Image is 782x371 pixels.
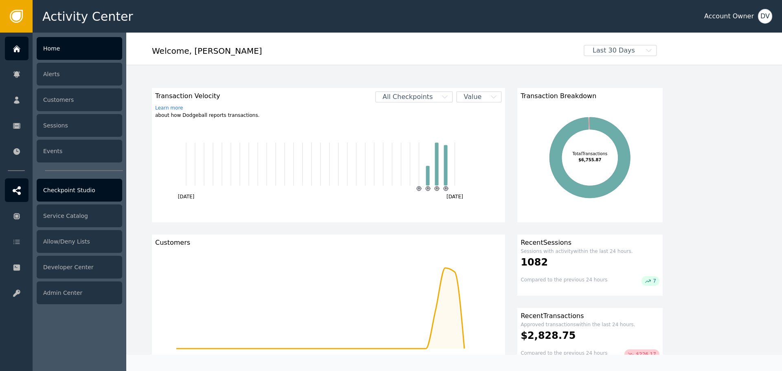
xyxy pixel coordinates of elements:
div: 1082 [521,255,659,270]
a: Home [5,37,122,60]
a: Checkpoint Studio [5,178,122,202]
button: Value [456,91,502,103]
div: Sessions with activity within the last 24 hours. [521,248,659,255]
div: Compared to the previous 24 hours [521,349,607,359]
span: Transaction Breakdown [521,91,596,101]
a: Admin Center [5,281,122,305]
a: Developer Center [5,255,122,279]
div: Compared to the previous 24 hours [521,276,607,286]
text: [DATE] [447,194,463,200]
div: Alerts [37,63,122,86]
tspan: Total Transactions [572,151,608,156]
a: Service Catalog [5,204,122,228]
div: Service Catalog [37,204,122,227]
span: $226.17 [636,350,656,358]
span: Last 30 Days [584,46,643,55]
a: Events [5,139,122,163]
a: Allow/Deny Lists [5,230,122,253]
button: DV [758,9,772,24]
rect: Transaction2025-08-14 [444,145,448,185]
div: Allow/Deny Lists [37,230,122,253]
div: Developer Center [37,256,122,279]
a: Learn more [155,104,259,112]
span: Transaction Velocity [155,91,259,101]
div: Home [37,37,122,60]
span: 7 [653,277,656,285]
div: Welcome , [PERSON_NAME] [152,45,578,63]
a: Sessions [5,114,122,137]
div: Admin Center [37,281,122,304]
a: Customers [5,88,122,112]
div: about how Dodgeball reports transactions. [155,104,259,119]
span: All Checkpoints [376,92,439,102]
div: Events [37,140,122,162]
div: $2,828.75 [521,328,659,343]
div: Sessions [37,114,122,137]
div: Customers [37,88,122,111]
span: Activity Center [42,7,133,26]
div: Customers [155,238,502,248]
div: Recent Sessions [521,238,659,248]
tspan: $6,755.87 [579,158,602,162]
div: Checkpoint Studio [37,179,122,202]
text: [DATE] [178,194,195,200]
button: All Checkpoints [375,91,453,103]
div: Account Owner [704,11,754,21]
button: Last 30 Days [578,45,663,56]
div: Approved transactions within the last 24 hours. [521,321,659,328]
a: Alerts [5,62,122,86]
rect: Transaction2025-08-12 [426,166,430,185]
span: Value [457,92,488,102]
rect: Transaction2025-08-13 [435,143,439,185]
div: Recent Transactions [521,311,659,321]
